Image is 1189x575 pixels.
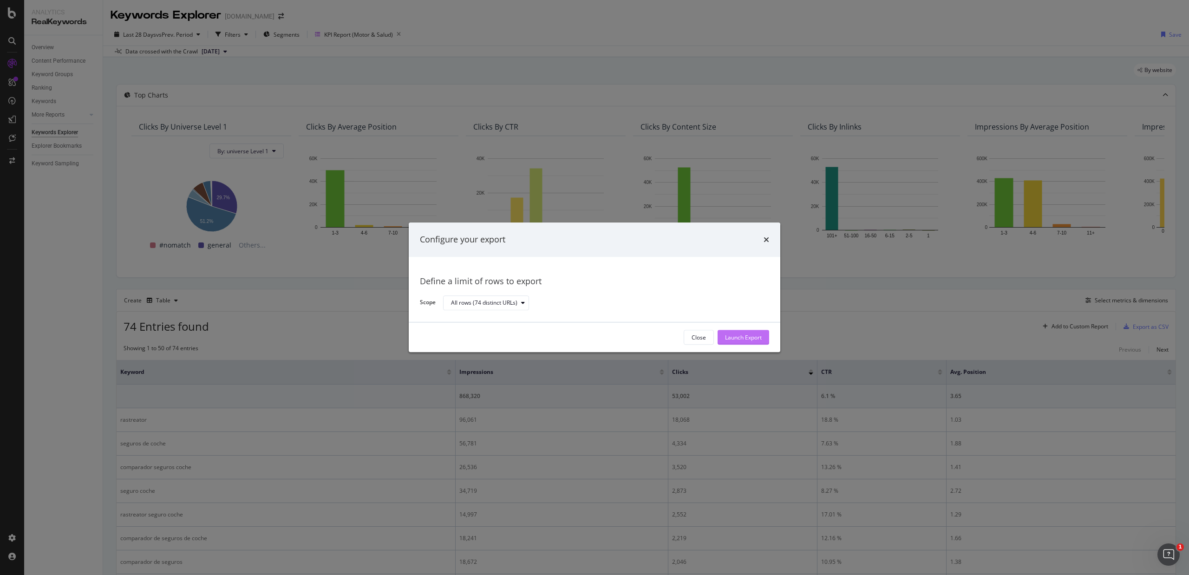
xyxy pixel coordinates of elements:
div: times [764,234,769,246]
div: All rows (74 distinct URLs) [451,300,517,306]
div: Configure your export [420,234,505,246]
button: Close [684,330,714,345]
div: Define a limit of rows to export [420,275,769,287]
iframe: Intercom live chat [1157,543,1180,566]
span: 1 [1176,543,1184,551]
div: Close [692,333,706,341]
div: Launch Export [725,333,762,341]
button: Launch Export [718,330,769,345]
div: modal [409,222,780,352]
button: All rows (74 distinct URLs) [443,295,529,310]
label: Scope [420,299,436,309]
